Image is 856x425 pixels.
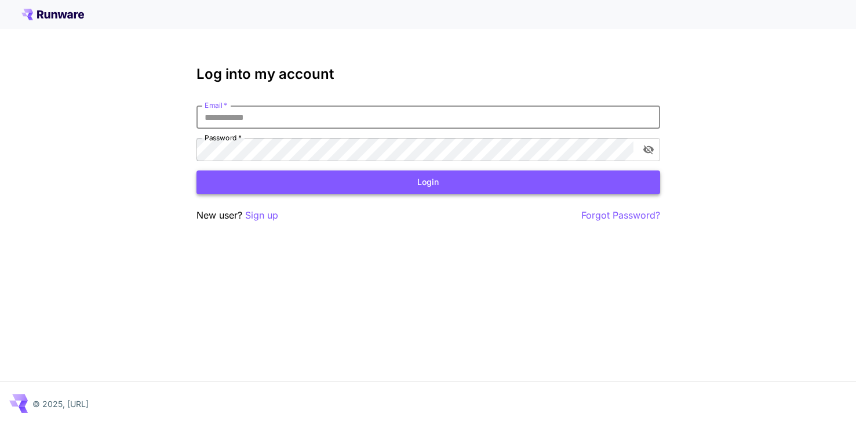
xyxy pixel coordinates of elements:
label: Email [205,100,227,110]
button: Login [196,170,660,194]
label: Password [205,133,242,143]
button: toggle password visibility [638,139,659,160]
button: Sign up [245,208,278,223]
button: Forgot Password? [581,208,660,223]
p: New user? [196,208,278,223]
h3: Log into my account [196,66,660,82]
p: © 2025, [URL] [32,398,89,410]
